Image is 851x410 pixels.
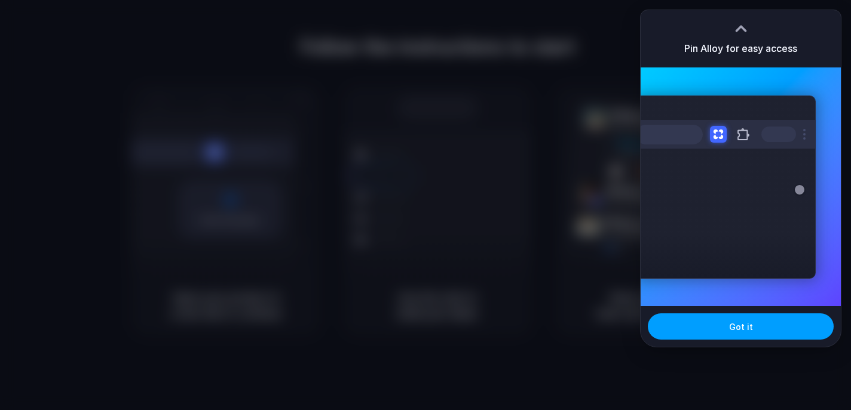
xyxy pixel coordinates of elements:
[684,41,797,56] h3: Pin Alloy for easy access
[14,64,207,143] p: This extension isn’t supported on this page yet. We’re working to expand compatibility to more si...
[648,313,834,340] button: Got it
[729,320,753,333] span: Got it
[14,19,90,31] p: ELEVATE Extension
[101,20,127,30] span: Beta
